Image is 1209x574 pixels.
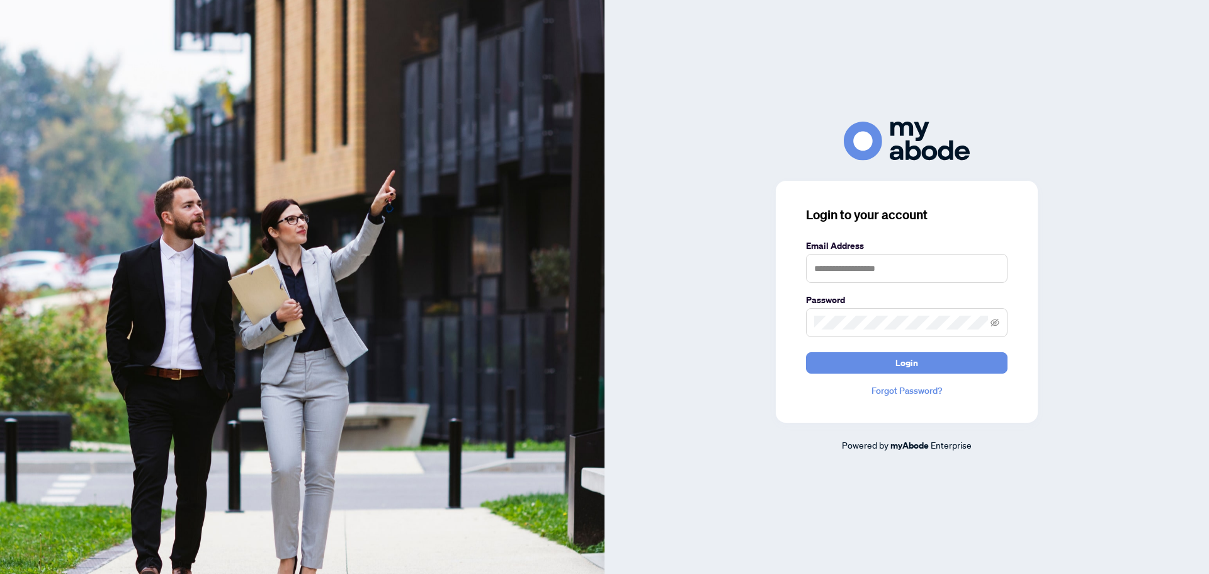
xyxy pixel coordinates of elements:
[895,353,918,373] span: Login
[931,439,972,451] span: Enterprise
[806,352,1007,374] button: Login
[842,439,888,451] span: Powered by
[890,439,929,452] a: myAbode
[990,318,999,327] span: eye-invisible
[806,206,1007,224] h3: Login to your account
[806,293,1007,307] label: Password
[844,122,970,160] img: ma-logo
[806,384,1007,398] a: Forgot Password?
[806,239,1007,253] label: Email Address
